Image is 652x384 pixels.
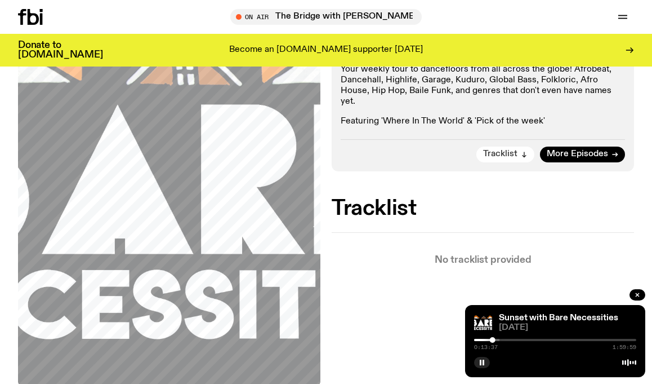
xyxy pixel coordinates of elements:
[229,45,423,55] p: Become an [DOMAIN_NAME] supporter [DATE]
[332,255,634,265] p: No tracklist provided
[476,147,534,162] button: Tracklist
[474,314,492,332] img: Bare Necessities
[540,147,625,162] a: More Episodes
[332,198,634,219] h2: Tracklist
[243,12,416,21] span: Tune in live
[230,9,422,25] button: On AirThe Bridge with [PERSON_NAME]
[341,64,625,108] p: Your weekly tour to dancefloors from all across the globe! Afrobeat, Dancehall, Highlife, Garage,...
[499,324,636,332] span: [DATE]
[613,345,636,350] span: 1:59:59
[341,116,625,127] p: Featuring 'Where In The World' & 'Pick of the week'
[483,150,517,158] span: Tracklist
[499,314,618,323] a: Sunset with Bare Necessities
[18,41,103,60] h3: Donate to [DOMAIN_NAME]
[474,345,498,350] span: 0:13:37
[547,150,608,158] span: More Episodes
